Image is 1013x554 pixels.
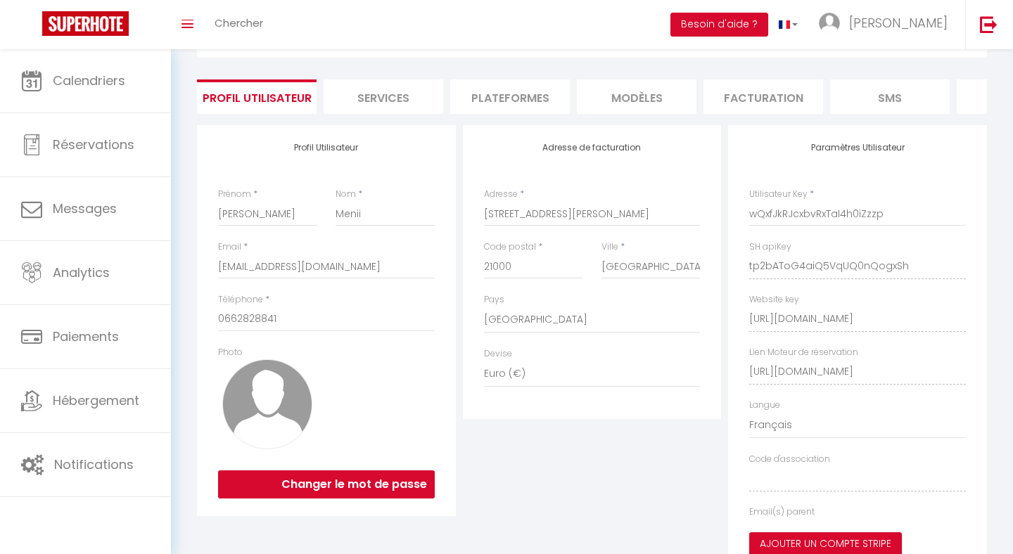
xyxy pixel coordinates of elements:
[450,79,570,114] li: Plateformes
[577,79,696,114] li: MODÈLES
[484,240,536,254] label: Code postal
[336,188,356,201] label: Nom
[53,264,110,281] span: Analytics
[749,188,808,201] label: Utilisateur Key
[849,14,948,32] span: [PERSON_NAME]
[670,13,768,37] button: Besoin d'aide ?
[484,143,701,153] h4: Adresse de facturation
[484,293,504,307] label: Pays
[218,293,263,307] label: Téléphone
[53,136,134,153] span: Réservations
[484,347,512,361] label: Devise
[218,470,435,498] button: Changer le mot de passe
[218,143,435,153] h4: Profil Utilisateur
[197,79,317,114] li: Profil Utilisateur
[222,359,312,449] img: avatar.png
[324,79,443,114] li: Services
[703,79,823,114] li: Facturation
[218,346,243,359] label: Photo
[749,346,858,359] label: Lien Moteur de réservation
[53,328,119,345] span: Paiements
[749,399,780,412] label: Langue
[484,188,518,201] label: Adresse
[749,505,815,519] label: Email(s) parent
[749,293,799,307] label: Website key
[42,11,129,36] img: Super Booking
[53,392,139,409] span: Hébergement
[53,200,117,217] span: Messages
[53,72,125,89] span: Calendriers
[218,240,241,254] label: Email
[749,143,966,153] h4: Paramètres Utilisateur
[218,188,251,201] label: Prénom
[601,240,618,254] label: Ville
[215,15,263,30] span: Chercher
[749,240,791,254] label: SH apiKey
[11,6,53,48] button: Ouvrir le widget de chat LiveChat
[819,13,840,34] img: ...
[830,79,950,114] li: SMS
[749,453,830,466] label: Code d'association
[980,15,998,33] img: logout
[54,456,134,473] span: Notifications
